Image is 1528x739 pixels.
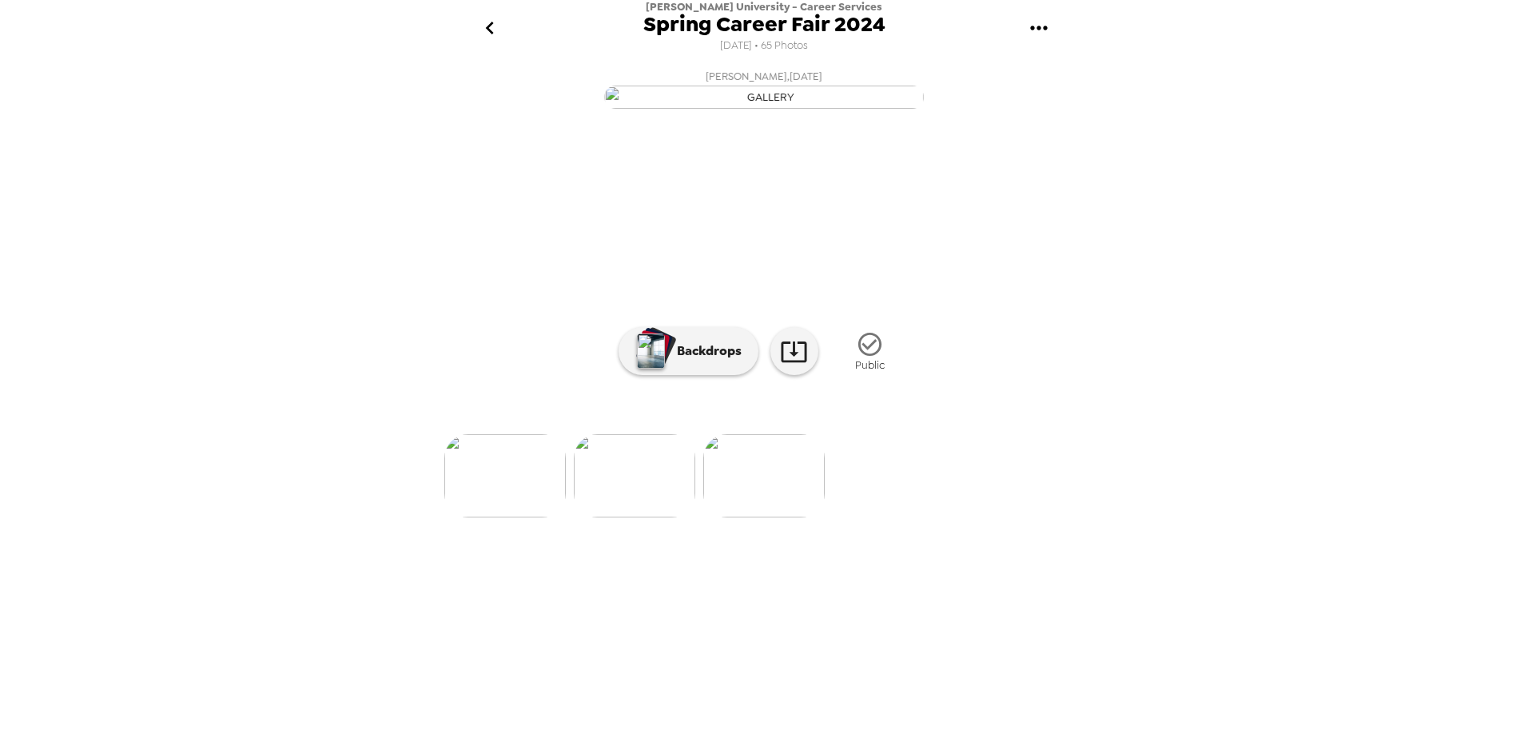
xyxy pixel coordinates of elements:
img: gallery [604,86,924,109]
img: gallery [444,434,566,517]
button: gallery menu [1013,2,1064,54]
img: gallery [574,434,695,517]
span: Public [855,358,885,372]
button: go back [464,2,515,54]
p: Backdrops [669,342,742,361]
span: [PERSON_NAME] , [DATE] [706,67,822,86]
img: gallery [703,434,825,517]
button: Public [830,322,910,381]
button: [PERSON_NAME],[DATE] [444,62,1084,114]
span: Spring Career Fair 2024 [643,14,885,35]
span: [DATE] • 65 Photos [720,35,808,57]
button: Backdrops [619,327,758,375]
